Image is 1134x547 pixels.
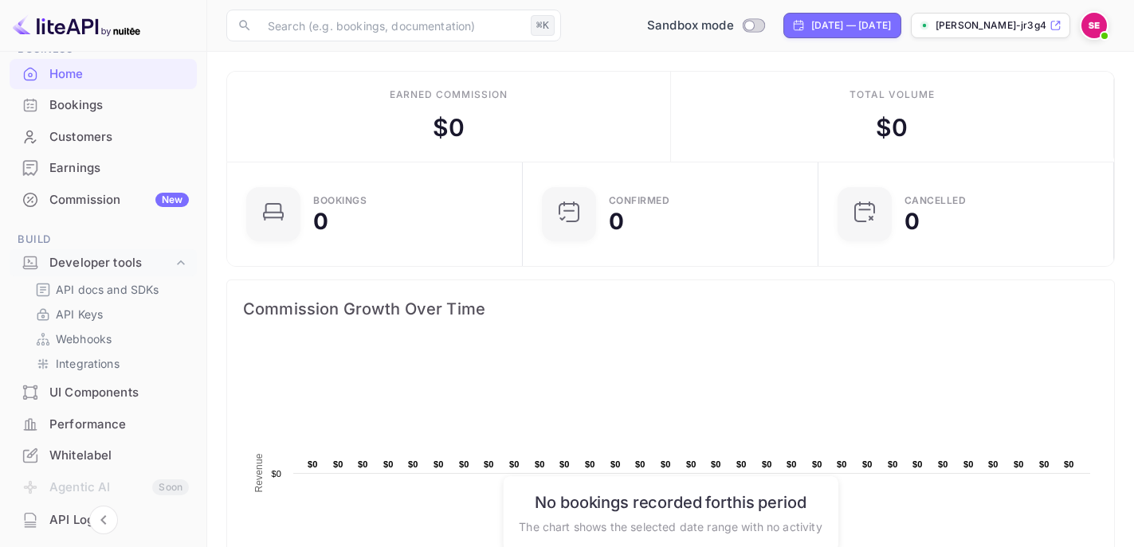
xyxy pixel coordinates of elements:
[641,17,771,35] div: Switch to Production mode
[35,281,184,298] a: API docs and SDKs
[56,330,112,347] p: Webhooks
[49,65,189,84] div: Home
[258,10,524,41] input: Search (e.g. bookings, documentation)
[10,409,197,439] a: Performance
[10,505,197,534] a: API Logs
[10,122,197,151] a: Customers
[10,153,197,182] a: Earnings
[837,459,847,469] text: $0
[736,459,747,469] text: $0
[49,191,189,209] div: Commission
[29,327,190,350] div: Webhooks
[253,453,265,492] text: Revenue
[433,110,465,146] div: $ 0
[243,296,1098,322] span: Commission Growth Over Time
[313,196,367,205] div: Bookings
[49,159,189,178] div: Earnings
[519,492,822,511] h6: No bookings recorded for this period
[686,459,696,469] text: $0
[10,377,197,408] div: UI Components
[89,506,118,534] button: Collapse navigation
[509,459,520,469] text: $0
[610,459,621,469] text: $0
[35,355,184,372] a: Integrations
[10,90,197,119] a: Bookings
[938,459,948,469] text: $0
[10,409,197,440] div: Performance
[10,505,197,536] div: API Logs
[358,459,368,469] text: $0
[308,459,318,469] text: $0
[1081,13,1107,38] img: Saif Elyzal
[10,185,197,216] div: CommissionNew
[56,281,159,298] p: API docs and SDKs
[661,459,671,469] text: $0
[585,459,595,469] text: $0
[711,459,721,469] text: $0
[811,18,891,33] div: [DATE] — [DATE]
[904,196,967,205] div: CANCELLED
[390,88,508,102] div: Earned commission
[10,59,197,90] div: Home
[912,459,923,469] text: $0
[29,352,190,375] div: Integrations
[408,459,418,469] text: $0
[10,440,197,471] div: Whitelabel
[56,306,103,322] p: API Keys
[787,459,797,469] text: $0
[10,377,197,407] a: UI Components
[936,18,1046,33] p: [PERSON_NAME]-jr3g4.nuit...
[333,459,343,469] text: $0
[609,210,624,232] div: 0
[963,459,974,469] text: $0
[29,303,190,326] div: API Keys
[519,518,822,534] p: The chart shows the selected date range with no activity
[535,459,545,469] text: $0
[888,459,898,469] text: $0
[459,459,469,469] text: $0
[313,210,328,232] div: 0
[155,193,189,207] div: New
[383,459,394,469] text: $0
[49,96,189,115] div: Bookings
[49,254,173,272] div: Developer tools
[271,469,281,479] text: $0
[49,384,189,402] div: UI Components
[10,440,197,470] a: Whitelabel
[647,17,734,35] span: Sandbox mode
[988,459,999,469] text: $0
[35,330,184,347] a: Webhooks
[531,15,555,36] div: ⌘K
[49,416,189,434] div: Performance
[1064,459,1074,469] text: $0
[904,210,920,232] div: 0
[35,306,184,322] a: API Keys
[29,278,190,301] div: API docs and SDKs
[635,459,645,469] text: $0
[850,88,935,102] div: Total volume
[13,13,140,38] img: LiteAPI logo
[10,249,197,277] div: Developer tools
[10,153,197,184] div: Earnings
[10,90,197,121] div: Bookings
[49,511,189,529] div: API Logs
[1014,459,1024,469] text: $0
[762,459,772,469] text: $0
[862,459,873,469] text: $0
[876,110,908,146] div: $ 0
[609,196,670,205] div: Confirmed
[56,355,120,372] p: Integrations
[812,459,822,469] text: $0
[10,122,197,153] div: Customers
[49,447,189,465] div: Whitelabel
[434,459,444,469] text: $0
[484,459,494,469] text: $0
[49,128,189,147] div: Customers
[1039,459,1050,469] text: $0
[10,231,197,248] span: Build
[10,185,197,214] a: CommissionNew
[559,459,570,469] text: $0
[10,59,197,88] a: Home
